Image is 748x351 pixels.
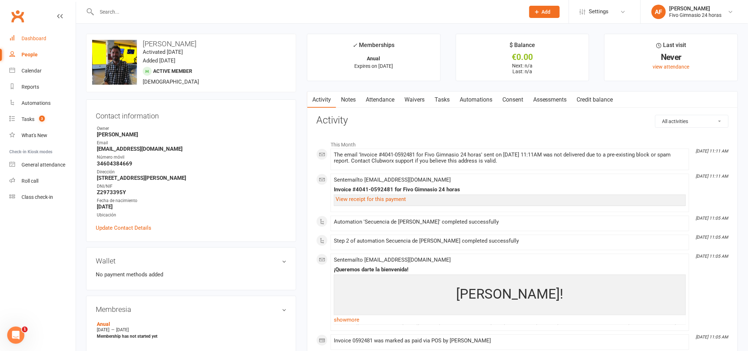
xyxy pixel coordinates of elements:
[22,84,39,90] div: Reports
[9,111,76,127] a: Tasks 3
[367,56,380,61] strong: Anual
[9,31,76,47] a: Dashboard
[97,146,287,152] strong: [EMAIL_ADDRESS][DOMAIN_NAME]
[455,92,497,108] a: Automations
[22,178,38,184] div: Roll call
[334,315,686,325] a: show more
[307,92,336,108] a: Activity
[334,338,686,344] div: Invoice 0592481 was marked as paid via POS by [PERSON_NAME]
[92,40,290,48] h3: [PERSON_NAME]
[97,160,287,167] strong: 34604384669
[22,68,42,74] div: Calendar
[9,79,76,95] a: Reports
[97,131,287,138] strong: [PERSON_NAME]
[510,41,535,53] div: $ Balance
[95,327,287,333] div: —
[97,154,287,161] div: Número móvil
[336,92,361,108] a: Notes
[669,5,722,12] div: [PERSON_NAME]
[96,305,287,313] h3: Membresia
[143,79,199,85] span: [DEMOGRAPHIC_DATA]
[9,189,76,205] a: Class kiosk mode
[696,149,728,154] i: [DATE] 11:11 AM
[143,57,175,64] time: Added [DATE]
[9,173,76,189] a: Roll call
[22,52,38,57] div: People
[696,254,728,259] i: [DATE] 11:05 AM
[611,53,731,61] div: Never
[560,286,563,302] span: !
[9,95,76,111] a: Automations
[463,53,583,61] div: €0.00
[9,63,76,79] a: Calendar
[97,334,157,339] strong: Membership has not started yet
[97,140,287,146] div: Email
[696,334,728,340] i: [DATE] 11:05 AM
[430,92,455,108] a: Tasks
[334,152,686,164] div: The email 'Invoice #4041-0592481 for Fivo Gimnasio 24 horas' sent on [DATE] 11:11AM was not deliv...
[463,63,583,74] p: Next: n/a Last: n/a
[696,174,728,179] i: [DATE] 11:11 AM
[97,197,287,204] div: Fecha de nacimiento
[143,49,183,55] time: Activated [DATE]
[39,116,45,122] span: 3
[572,92,618,108] a: Credit balance
[22,100,51,106] div: Automations
[334,187,686,193] div: Invoice #4041-0592481 for Fivo Gimnasio 24 horas
[336,287,684,302] h2: [PERSON_NAME]
[353,41,395,54] div: Memberships
[9,47,76,63] a: People
[653,64,690,70] a: view attendance
[96,257,287,265] h3: Wallet
[334,267,686,273] div: ¡Queremos darte la bienvenida!
[97,169,287,175] div: Dirección
[22,194,53,200] div: Class check-in
[669,12,722,18] div: Fivo Gimnasio 24 horas
[354,63,393,69] span: Expires on [DATE]
[589,4,609,20] span: Settings
[22,327,28,332] span: 1
[97,327,109,332] span: [DATE]
[696,235,728,240] i: [DATE] 11:05 AM
[7,327,24,344] iframe: Intercom live chat
[497,92,528,108] a: Consent
[97,183,287,190] div: DNI/NIF
[22,36,46,41] div: Dashboard
[96,270,287,279] li: No payment methods added
[334,257,451,263] span: Sent email to [EMAIL_ADDRESS][DOMAIN_NAME]
[316,137,729,149] li: This Month
[92,40,137,85] img: image1754993019.png
[96,224,151,232] a: Update Contact Details
[528,92,572,108] a: Assessments
[9,7,27,25] a: Clubworx
[334,219,686,225] div: Automation 'Secuencia de [PERSON_NAME]' completed successfully
[116,327,129,332] span: [DATE]
[96,109,287,120] h3: Contact information
[361,92,399,108] a: Attendance
[542,9,551,15] span: Add
[9,127,76,144] a: What's New
[95,7,520,17] input: Search...
[22,132,47,138] div: What's New
[97,125,287,132] div: Owner
[652,5,666,19] div: AF
[336,196,406,202] a: View receipt for this payment
[399,92,430,108] a: Waivers
[334,177,451,183] span: Sent email to [EMAIL_ADDRESS][DOMAIN_NAME]
[153,68,192,74] span: Active member
[353,42,358,49] i: ✓
[529,6,560,18] button: Add
[97,212,287,219] div: Ubicación
[97,321,110,327] a: Anual
[316,115,729,126] h3: Activity
[97,203,287,210] strong: [DATE]
[22,162,65,168] div: General attendance
[656,41,686,53] div: Last visit
[22,116,34,122] div: Tasks
[696,216,728,221] i: [DATE] 11:05 AM
[9,157,76,173] a: General attendance kiosk mode
[97,175,287,181] strong: [STREET_ADDRESS][PERSON_NAME]
[334,238,686,244] div: Step 2 of automation Secuencia de [PERSON_NAME] completed successfully
[97,189,287,196] strong: Z2973395Y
